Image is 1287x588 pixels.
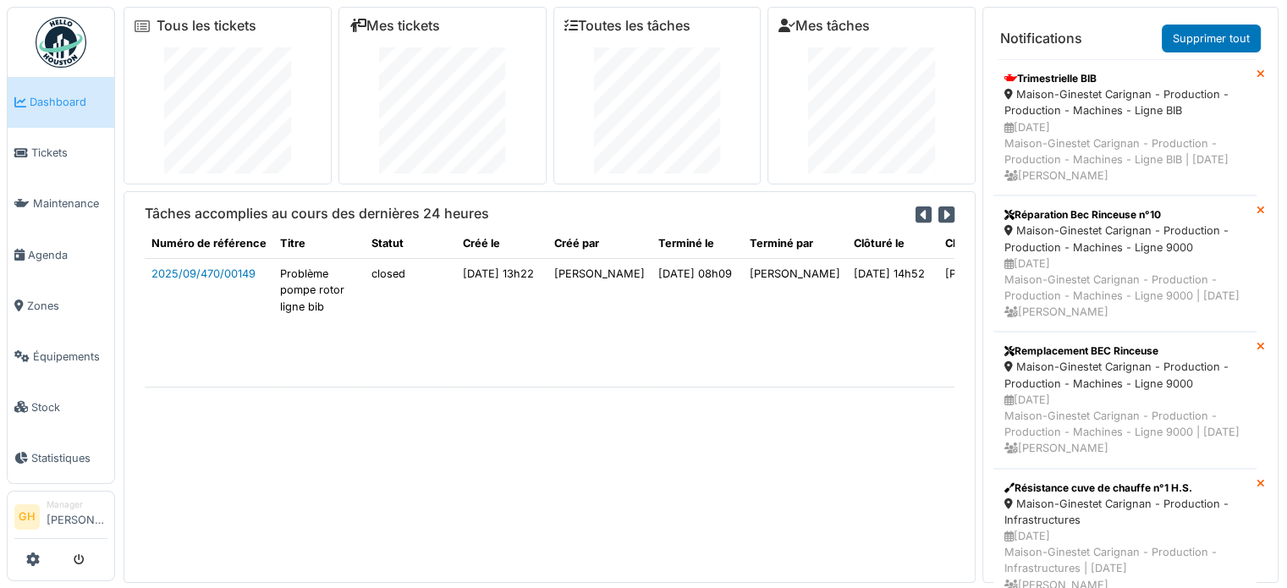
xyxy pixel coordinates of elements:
[1004,343,1246,359] div: Remplacement BEC Rinceuse
[151,267,256,280] a: 2025/09/470/00149
[456,228,547,259] th: Créé le
[1004,119,1246,184] div: [DATE] Maison-Ginestet Carignan - Production - Production - Machines - Ligne BIB | [DATE] [PERSON...
[33,195,107,212] span: Maintenance
[547,259,652,387] td: [PERSON_NAME]
[8,128,114,179] a: Tickets
[365,228,456,259] th: Statut
[547,228,652,259] th: Créé par
[1004,86,1246,118] div: Maison-Ginestet Carignan - Production - Production - Machines - Ligne BIB
[145,206,489,222] h6: Tâches accomplies au cours des dernières 24 heures
[993,195,1257,332] a: Réparation Bec Rinceuse n°10 Maison-Ginestet Carignan - Production - Production - Machines - Lign...
[28,247,107,263] span: Agenda
[1004,481,1246,496] div: Résistance cuve de chauffe n°1 H.S.
[8,382,114,432] a: Stock
[847,228,938,259] th: Clôturé le
[30,94,107,110] span: Dashboard
[145,228,273,259] th: Numéro de référence
[652,228,743,259] th: Terminé le
[743,228,847,259] th: Terminé par
[8,229,114,280] a: Agenda
[778,18,870,34] a: Mes tâches
[8,331,114,382] a: Équipements
[47,498,107,535] li: [PERSON_NAME]
[456,259,547,387] td: [DATE] 13h22
[1004,256,1246,321] div: [DATE] Maison-Ginestet Carignan - Production - Production - Machines - Ligne 9000 | [DATE] [PERSO...
[8,280,114,331] a: Zones
[993,59,1257,195] a: Trimestrielle BIB Maison-Ginestet Carignan - Production - Production - Machines - Ligne BIB [DATE...
[847,259,938,387] td: [DATE] 14h52
[1004,71,1246,86] div: Trimestrielle BIB
[349,18,440,34] a: Mes tickets
[27,298,107,314] span: Zones
[33,349,107,365] span: Équipements
[1004,359,1246,391] div: Maison-Ginestet Carignan - Production - Production - Machines - Ligne 9000
[31,399,107,415] span: Stock
[47,498,107,511] div: Manager
[1004,223,1246,255] div: Maison-Ginestet Carignan - Production - Production - Machines - Ligne 9000
[1004,207,1246,223] div: Réparation Bec Rinceuse n°10
[993,332,1257,468] a: Remplacement BEC Rinceuse Maison-Ginestet Carignan - Production - Production - Machines - Ligne 9...
[652,259,743,387] td: [DATE] 08h09
[1004,496,1246,528] div: Maison-Ginestet Carignan - Production - Infrastructures
[1162,25,1261,52] a: Supprimer tout
[31,450,107,466] span: Statistiques
[365,259,456,387] td: closed
[157,18,256,34] a: Tous les tickets
[1000,30,1082,47] h6: Notifications
[8,179,114,229] a: Maintenance
[1004,392,1246,457] div: [DATE] Maison-Ginestet Carignan - Production - Production - Machines - Ligne 9000 | [DATE] [PERSO...
[8,432,114,483] a: Statistiques
[938,228,1042,259] th: Clôturé par
[564,18,690,34] a: Toutes les tâches
[31,145,107,161] span: Tickets
[938,259,1042,387] td: [PERSON_NAME]
[14,498,107,539] a: GH Manager[PERSON_NAME]
[273,259,365,387] td: Problème pompe rotor ligne bib
[273,228,365,259] th: Titre
[8,77,114,128] a: Dashboard
[36,17,86,68] img: Badge_color-CXgf-gQk.svg
[14,504,40,530] li: GH
[743,259,847,387] td: [PERSON_NAME]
